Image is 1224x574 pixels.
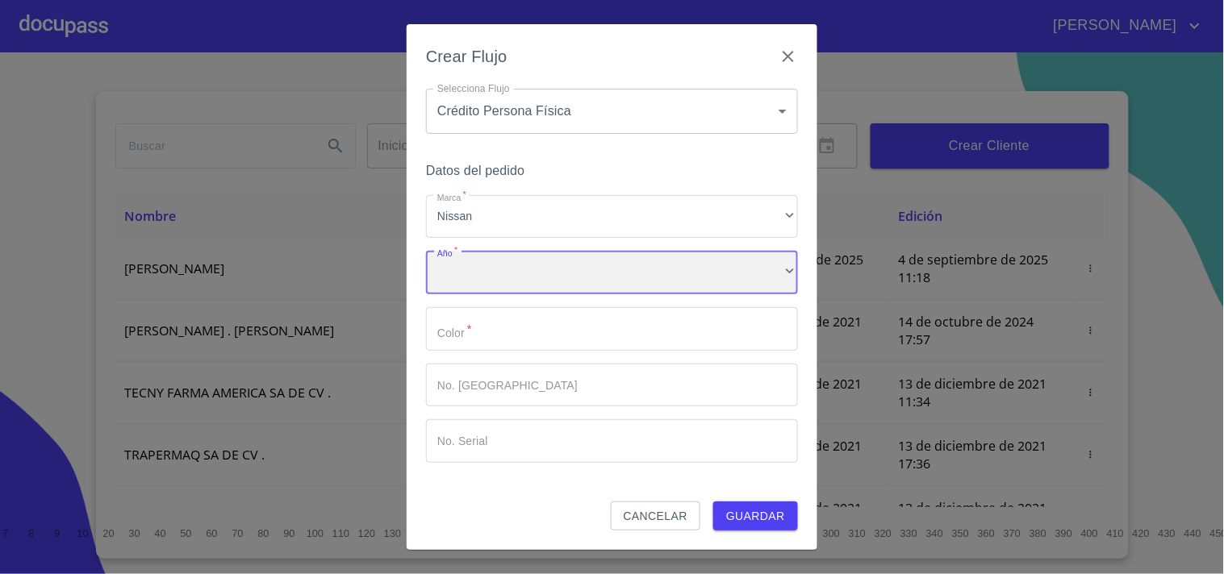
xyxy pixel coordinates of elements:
button: Cancelar [611,501,700,531]
span: Guardar [726,506,785,526]
h6: Crear Flujo [426,44,508,69]
div: Nissan [426,195,798,239]
div: Crédito Persona Física [426,89,798,134]
button: Guardar [713,501,798,531]
h6: Datos del pedido [426,160,798,182]
div: ​ [426,251,798,294]
span: Cancelar [624,506,687,526]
